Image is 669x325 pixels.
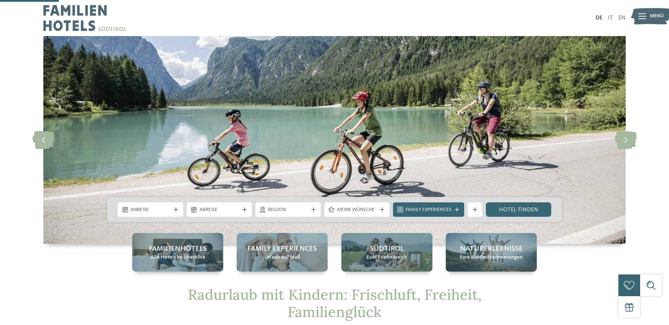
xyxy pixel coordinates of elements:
[337,206,377,214] span: Meine Wünsche
[247,244,317,254] span: Family Experiences
[341,233,432,272] a: Radurlaub mit Kindern in Südtirol Südtirol Euer Erlebnisreich
[367,254,407,261] span: Euer Erlebnisreich
[188,285,482,321] span: Radurlaub mit Kindern: Frischluft, Freiheit, Familienglück
[370,244,404,254] span: Südtirol
[199,206,239,214] span: Abreise
[149,244,207,254] span: Familienhotels
[446,233,537,272] a: Radurlaub mit Kindern in Südtirol Naturerlebnisse Eure Kindheitserinnerungen
[608,15,613,21] a: IT
[151,254,205,261] span: Alle Hotels im Überblick
[460,244,523,254] span: Naturerlebnisse
[264,254,300,261] span: Urlaub auf Maß
[237,233,328,272] a: Radurlaub mit Kindern in Südtirol Family Experiences Urlaub auf Maß
[406,206,452,214] span: Family Experiences
[486,202,551,217] a: Hotel finden
[130,206,171,214] span: Anreise
[43,36,626,244] img: Radurlaub mit Kindern in Südtirol
[650,13,664,20] span: Menü
[268,206,308,214] span: Region
[618,15,626,21] a: EN
[460,254,523,261] span: Eure Kindheitserinnerungen
[132,233,223,272] a: Radurlaub mit Kindern in Südtirol Familienhotels Alle Hotels im Überblick
[596,15,603,21] a: DE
